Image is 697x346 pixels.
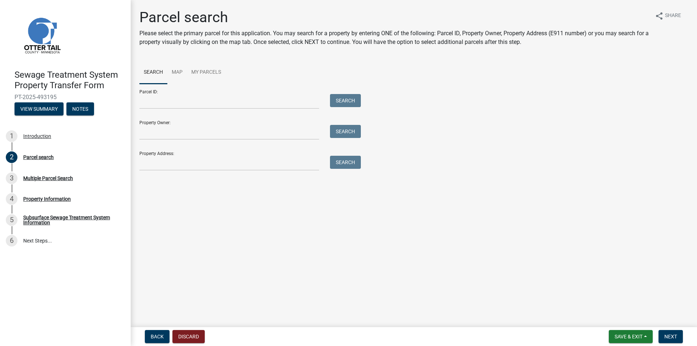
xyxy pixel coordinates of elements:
[66,102,94,115] button: Notes
[66,106,94,112] wm-modal-confirm: Notes
[139,29,649,46] p: Please select the primary parcel for this application. You may search for a property by entering ...
[655,12,664,20] i: share
[15,94,116,101] span: PT-2025-493195
[172,330,205,343] button: Discard
[330,125,361,138] button: Search
[6,172,17,184] div: 3
[659,330,683,343] button: Next
[23,196,71,202] div: Property Information
[609,330,653,343] button: Save & Exit
[15,8,69,62] img: Otter Tail County, Minnesota
[167,61,187,84] a: Map
[330,156,361,169] button: Search
[139,9,649,26] h1: Parcel search
[15,106,64,112] wm-modal-confirm: Summary
[330,94,361,107] button: Search
[615,334,643,339] span: Save & Exit
[6,151,17,163] div: 2
[187,61,225,84] a: My Parcels
[151,334,164,339] span: Back
[139,61,167,84] a: Search
[15,70,125,91] h4: Sewage Treatment System Property Transfer Form
[23,176,73,181] div: Multiple Parcel Search
[6,130,17,142] div: 1
[665,12,681,20] span: Share
[145,330,170,343] button: Back
[649,9,687,23] button: shareShare
[664,334,677,339] span: Next
[6,214,17,226] div: 5
[23,215,119,225] div: Subsurface Sewage Treatment System Information
[23,134,51,139] div: Introduction
[23,155,54,160] div: Parcel search
[15,102,64,115] button: View Summary
[6,235,17,247] div: 6
[6,193,17,205] div: 4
